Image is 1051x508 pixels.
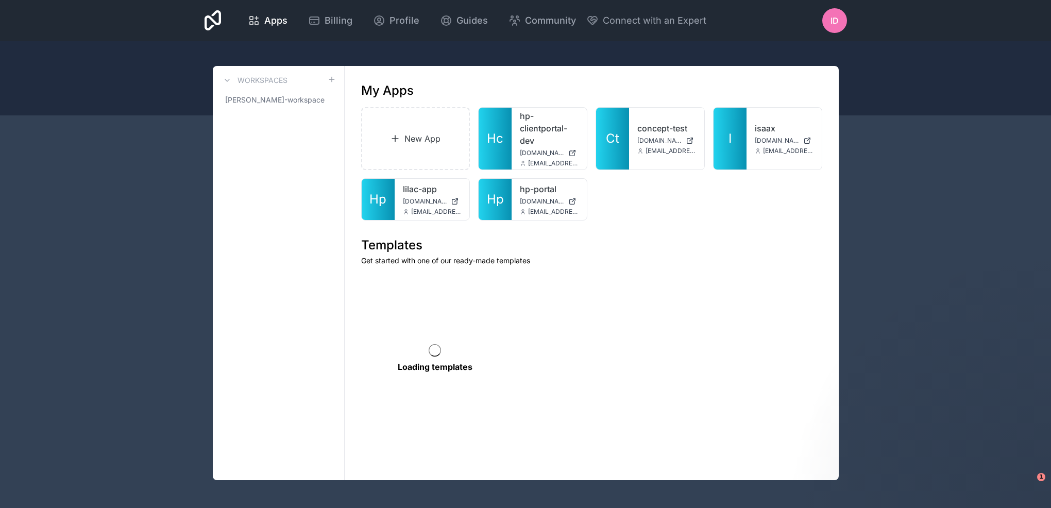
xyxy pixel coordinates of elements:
[520,149,579,157] a: [DOMAIN_NAME]
[221,91,336,109] a: [PERSON_NAME]-workspace
[361,237,822,253] h1: Templates
[362,179,395,220] a: Hp
[487,130,503,147] span: Hc
[1037,473,1045,481] span: 1
[1016,473,1041,498] iframe: Intercom live chat
[325,13,352,28] span: Billing
[403,183,462,195] a: lilac-app
[487,191,504,208] span: Hp
[520,183,579,195] a: hp-portal
[398,361,472,373] p: Loading templates
[361,107,470,170] a: New App
[240,9,296,32] a: Apps
[300,9,361,32] a: Billing
[714,108,747,170] a: I
[403,197,447,206] span: [DOMAIN_NAME]
[520,197,564,206] span: [DOMAIN_NAME]
[361,256,822,266] p: Get started with one of our ready-made templates
[520,149,564,157] span: [DOMAIN_NAME]
[369,191,386,208] span: Hp
[637,137,682,145] span: [DOMAIN_NAME]
[830,14,839,27] span: ID
[264,13,287,28] span: Apps
[586,13,706,28] button: Connect with an Expert
[389,13,419,28] span: Profile
[755,137,799,145] span: [DOMAIN_NAME]
[755,122,813,134] a: isaax
[403,197,462,206] a: [DOMAIN_NAME]
[225,95,325,105] span: [PERSON_NAME]-workspace
[520,110,579,147] a: hp-clientportal-dev
[755,137,813,145] a: [DOMAIN_NAME]
[763,147,813,155] span: [EMAIL_ADDRESS][DOMAIN_NAME]
[365,9,428,32] a: Profile
[528,159,579,167] span: [EMAIL_ADDRESS][DOMAIN_NAME]
[432,9,496,32] a: Guides
[479,108,512,170] a: Hc
[603,13,706,28] span: Connect with an Expert
[500,9,584,32] a: Community
[479,179,512,220] a: Hp
[520,197,579,206] a: [DOMAIN_NAME]
[637,137,696,145] a: [DOMAIN_NAME]
[606,130,619,147] span: Ct
[637,122,696,134] a: concept-test
[221,74,287,87] a: Workspaces
[411,208,462,216] span: [EMAIL_ADDRESS][DOMAIN_NAME]
[646,147,696,155] span: [EMAIL_ADDRESS][DOMAIN_NAME]
[525,13,576,28] span: Community
[596,108,629,170] a: Ct
[456,13,488,28] span: Guides
[528,208,579,216] span: [EMAIL_ADDRESS][DOMAIN_NAME]
[728,130,732,147] span: I
[238,75,287,86] h3: Workspaces
[361,82,414,99] h1: My Apps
